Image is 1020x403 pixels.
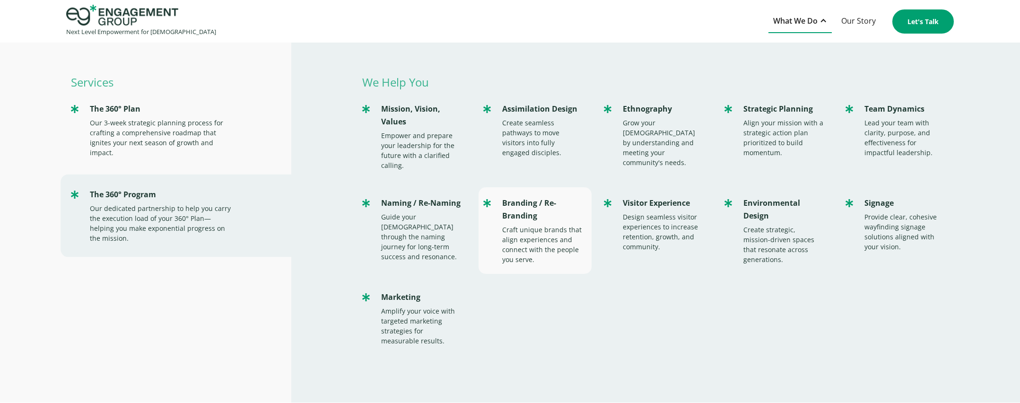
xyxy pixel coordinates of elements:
[381,131,461,170] div: Empower and prepare your leadership for the future with a clarified calling.
[720,187,833,274] a: Environmental DesignCreate strategic, mission-driven spaces that resonate across generations.
[743,103,823,115] div: Strategic Planning
[357,76,953,88] p: We Help You
[90,203,231,243] div: Our dedicated partnership to help you carry the execution load of your 360° Plan—helping you make...
[66,26,216,38] div: Next Level Empowerment for [DEMOGRAPHIC_DATA]
[502,225,582,264] div: Craft unique brands that align experiences and connect with the people you serve.
[357,93,471,180] a: Mission, Vision, ValuesEmpower and prepare your leadership for the future with a clarified calling.
[623,118,703,167] div: Grow your [DEMOGRAPHIC_DATA] by understanding and meeting your community's needs.
[841,93,954,167] a: Team DynamicsLead your team with clarity, purpose, and effectiveness for impactful leadership.
[66,179,291,253] a: The 360° ProgramOur dedicated partnership to help you carry the execution load of your 360° Plan—...
[720,93,833,167] a: Strategic PlanningAlign your mission with a strategic action plan prioritized to build momentum.
[743,118,823,158] div: Align your mission with a strategic action plan prioritized to build momentum.
[599,93,712,177] a: EthnographyGrow your [DEMOGRAPHIC_DATA] by understanding and meeting your community's needs.
[892,9,954,34] a: Let's Talk
[357,281,471,355] a: MarketingAmplify your voice with targeted marketing strategies for measurable results.
[479,93,592,167] a: Assimilation DesignCreate seamless pathways to move visitors into fully engaged disciples.
[357,187,471,271] a: Naming / Re-NamingGuide your [DEMOGRAPHIC_DATA] through the naming journey for long-term success ...
[502,118,582,158] div: Create seamless pathways to move visitors into fully engaged disciples.
[90,188,231,201] div: The 360° Program
[66,93,291,167] a: The 360° PlanOur 3-week strategic planning process for crafting a comprehensive roadmap that igni...
[479,187,592,274] a: Branding / Re-BrandingCraft unique brands that align experiences and connect with the people you ...
[623,212,703,252] div: Design seamless visitor experiences to increase retention, growth, and community.
[864,197,944,210] div: Signage
[768,10,832,33] div: What We Do
[381,306,461,346] div: Amplify your voice with targeted marketing strategies for measurable results.
[773,15,818,27] div: What We Do
[66,76,291,88] p: Services
[841,187,954,261] a: SignageProvide clear, cohesive wayfinding signage solutions aligned with your vision.
[66,5,216,38] a: home
[743,197,823,222] div: Environmental Design
[623,197,703,210] div: Visitor Experience
[502,197,582,222] div: Branding / Re-Branding
[864,212,944,252] div: Provide clear, cohesive wayfinding signage solutions aligned with your vision.
[90,103,231,115] div: The 360° Plan
[743,225,823,264] div: Create strategic, mission-driven spaces that resonate across generations.
[381,212,461,262] div: Guide your [DEMOGRAPHIC_DATA] through the naming journey for long-term success and resonance.
[623,103,703,115] div: Ethnography
[381,197,461,210] div: Naming / Re-Naming
[864,103,944,115] div: Team Dynamics
[502,103,582,115] div: Assimilation Design
[381,103,461,128] div: Mission, Vision, Values
[90,118,231,158] div: Our 3-week strategic planning process for crafting a comprehensive roadmap that ignites your next...
[599,187,712,261] a: Visitor ExperienceDesign seamless visitor experiences to increase retention, growth, and community.
[837,10,881,33] a: Our Story
[66,5,178,26] img: Engagement Group Logo Icon
[381,291,461,304] div: Marketing
[864,118,944,158] div: Lead your team with clarity, purpose, and effectiveness for impactful leadership.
